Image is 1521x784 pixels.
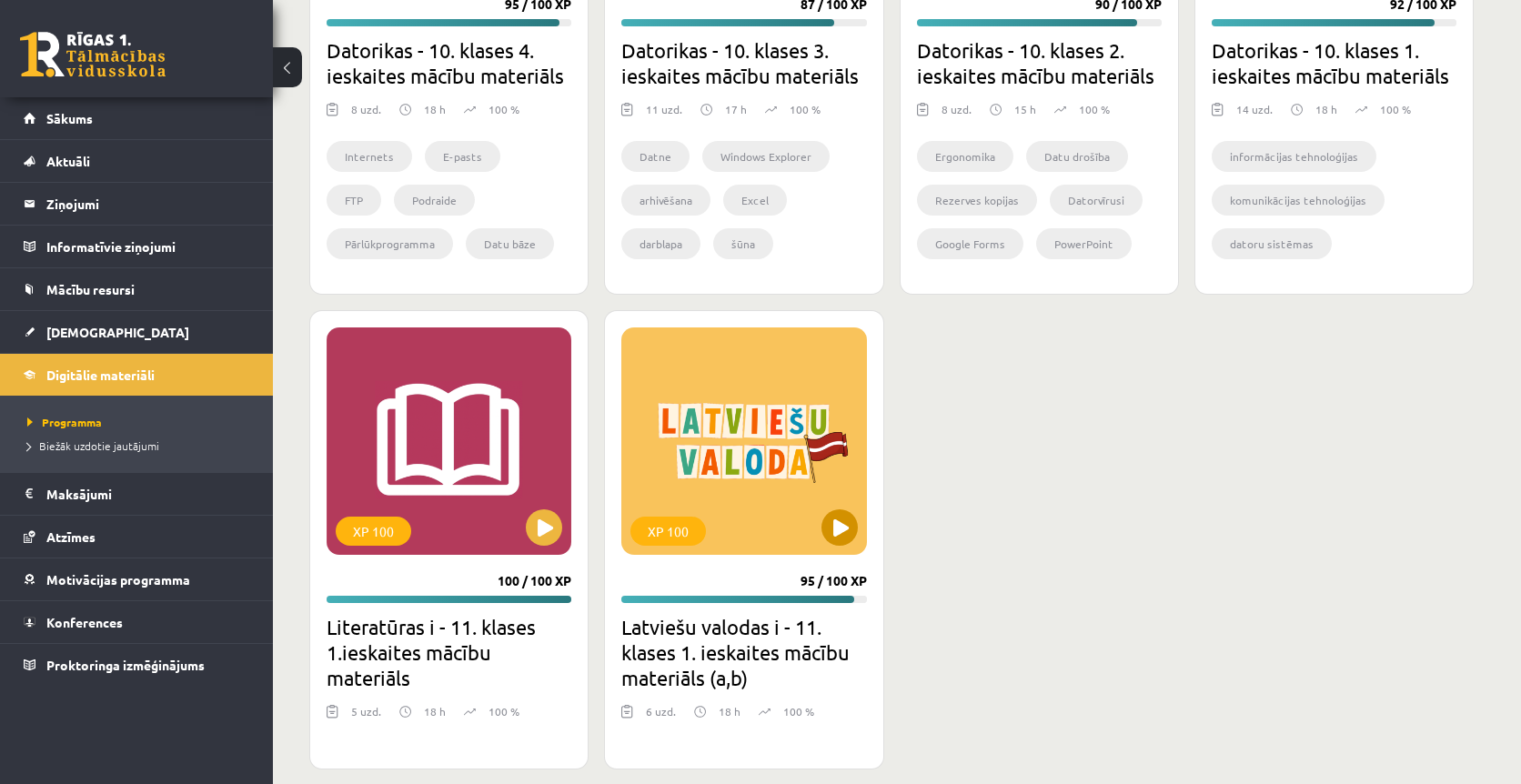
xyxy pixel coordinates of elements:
[27,437,255,454] a: Biežāk uzdotie jautājumi
[917,141,1013,172] li: Ergonomika
[46,367,155,383] span: Digitālie materiāli
[46,614,123,630] span: Konferences
[1212,37,1456,88] h2: Datorikas - 10. klases 1. ieskaites mācību materiāls
[917,185,1037,216] li: Rezerves kopijas
[327,228,453,259] li: Pārlūkprogramma
[1315,101,1337,117] p: 18 h
[646,101,682,128] div: 11 uzd.
[351,703,381,730] div: 5 uzd.
[1212,228,1332,259] li: datoru sistēmas
[425,141,500,172] li: E-pasts
[20,32,166,77] a: Rīgas 1. Tālmācības vidusskola
[394,185,475,216] li: Podraide
[1212,185,1385,216] li: komunikācijas tehnoloģijas
[46,657,205,673] span: Proktoringa izmēģinājums
[424,703,446,719] p: 18 h
[46,528,96,545] span: Atzīmes
[24,601,250,643] a: Konferences
[24,311,250,353] a: [DEMOGRAPHIC_DATA]
[24,140,250,182] a: Aktuāli
[24,644,250,686] a: Proktoringa izmēģinājums
[621,185,710,216] li: arhivēšana
[1036,228,1132,259] li: PowerPoint
[46,226,250,267] legend: Informatīvie ziņojumi
[327,185,381,216] li: FTP
[713,228,773,259] li: šūna
[646,703,676,730] div: 6 uzd.
[621,614,866,690] h2: Latviešu valodas i - 11. klases 1. ieskaites mācību materiāls (a,b)
[336,517,411,546] div: XP 100
[24,516,250,558] a: Atzīmes
[725,101,747,117] p: 17 h
[621,141,690,172] li: Datne
[24,558,250,600] a: Motivācijas programma
[621,228,700,259] li: darblapa
[1079,101,1110,117] p: 100 %
[46,571,190,588] span: Motivācijas programma
[1014,101,1036,117] p: 15 h
[46,473,250,515] legend: Maksājumi
[24,473,250,515] a: Maksājumi
[46,324,189,340] span: [DEMOGRAPHIC_DATA]
[24,268,250,310] a: Mācību resursi
[489,101,519,117] p: 100 %
[27,415,102,429] span: Programma
[46,281,135,297] span: Mācību resursi
[27,414,255,430] a: Programma
[719,703,740,719] p: 18 h
[327,614,571,690] h2: Literatūras i - 11. klases 1.ieskaites mācību materiāls
[621,37,866,88] h2: Datorikas - 10. klases 3. ieskaites mācību materiāls
[1212,141,1376,172] li: informācijas tehnoloģijas
[630,517,706,546] div: XP 100
[24,354,250,396] a: Digitālie materiāli
[1380,101,1411,117] p: 100 %
[424,101,446,117] p: 18 h
[27,438,159,453] span: Biežāk uzdotie jautājumi
[783,703,814,719] p: 100 %
[466,228,554,259] li: Datu bāze
[702,141,830,172] li: Windows Explorer
[46,153,90,169] span: Aktuāli
[327,37,571,88] h2: Datorikas - 10. klases 4. ieskaites mācību materiāls
[24,226,250,267] a: Informatīvie ziņojumi
[489,703,519,719] p: 100 %
[46,110,93,126] span: Sākums
[790,101,821,117] p: 100 %
[1050,185,1143,216] li: Datorvīrusi
[1236,101,1273,128] div: 14 uzd.
[46,183,250,225] legend: Ziņojumi
[24,97,250,139] a: Sākums
[942,101,972,128] div: 8 uzd.
[723,185,787,216] li: Excel
[917,228,1023,259] li: Google Forms
[24,183,250,225] a: Ziņojumi
[917,37,1162,88] h2: Datorikas - 10. klases 2. ieskaites mācību materiāls
[1026,141,1128,172] li: Datu drošība
[327,141,412,172] li: Internets
[351,101,381,128] div: 8 uzd.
